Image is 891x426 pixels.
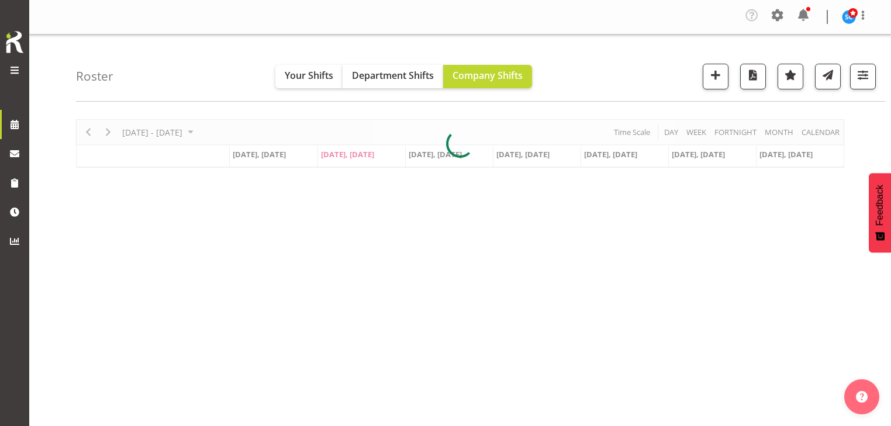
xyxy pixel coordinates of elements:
[453,69,523,82] span: Company Shifts
[352,69,434,82] span: Department Shifts
[3,29,26,55] img: Rosterit icon logo
[875,185,885,226] span: Feedback
[275,65,343,88] button: Your Shifts
[778,64,803,89] button: Highlight an important date within the roster.
[856,391,868,403] img: help-xxl-2.png
[869,173,891,252] button: Feedback - Show survey
[343,65,443,88] button: Department Shifts
[740,64,766,89] button: Download a PDF of the roster according to the set date range.
[443,65,532,88] button: Company Shifts
[703,64,728,89] button: Add a new shift
[842,10,856,24] img: silke-carter9768.jpg
[76,70,113,83] h4: Roster
[850,64,876,89] button: Filter Shifts
[285,69,333,82] span: Your Shifts
[815,64,841,89] button: Send a list of all shifts for the selected filtered period to all rostered employees.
